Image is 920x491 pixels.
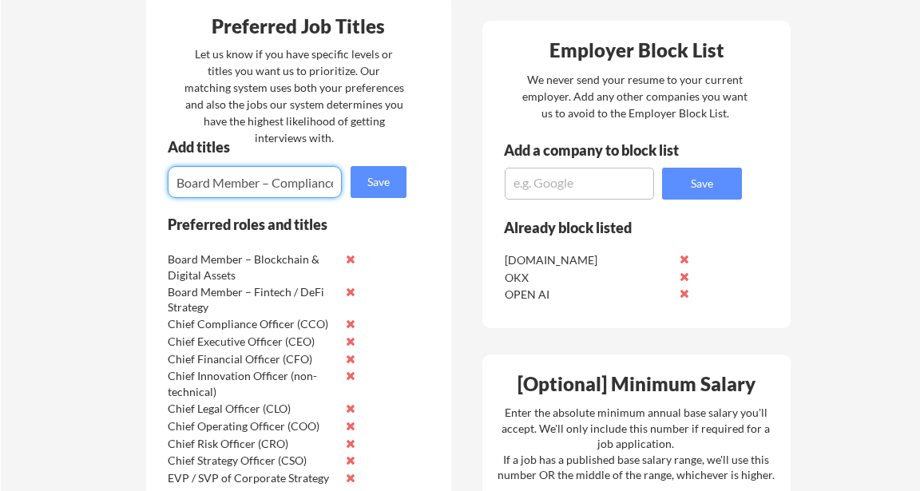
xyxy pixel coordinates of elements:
[150,17,447,36] div: Preferred Job Titles
[168,217,385,232] div: Preferred roles and titles
[505,287,673,303] div: OPEN AI
[504,220,720,235] div: Already block listed
[168,284,336,315] div: Board Member – Fintech / DeFi Strategy
[168,401,336,417] div: Chief Legal Officer (CLO)
[168,251,336,283] div: Board Member – Blockchain & Digital Assets
[505,270,673,286] div: OKX
[168,316,336,332] div: Chief Compliance Officer (CCO)
[168,368,336,399] div: Chief Innovation Officer (non-technical)
[168,453,336,469] div: Chief Strategy Officer (CSO)
[168,418,336,434] div: Chief Operating Officer (COO)
[168,470,336,486] div: EVP / SVP of Corporate Strategy
[489,41,786,60] div: Employer Block List
[168,351,336,367] div: Chief Financial Officer (CFO)
[168,436,336,452] div: Chief Risk Officer (CRO)
[168,140,393,154] div: Add titles
[504,143,704,157] div: Add a company to block list
[488,374,785,394] div: [Optional] Minimum Salary
[351,166,406,198] button: Save
[168,166,342,198] input: E.g. Senior Product Manager
[521,71,749,121] div: We never send your resume to your current employer. Add any other companies you want us to avoid ...
[505,252,673,268] div: [DOMAIN_NAME]
[662,168,742,200] button: Save
[184,46,404,146] div: Let us know if you have specific levels or titles you want us to prioritize. Our matching system ...
[168,334,336,350] div: Chief Executive Officer (CEO)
